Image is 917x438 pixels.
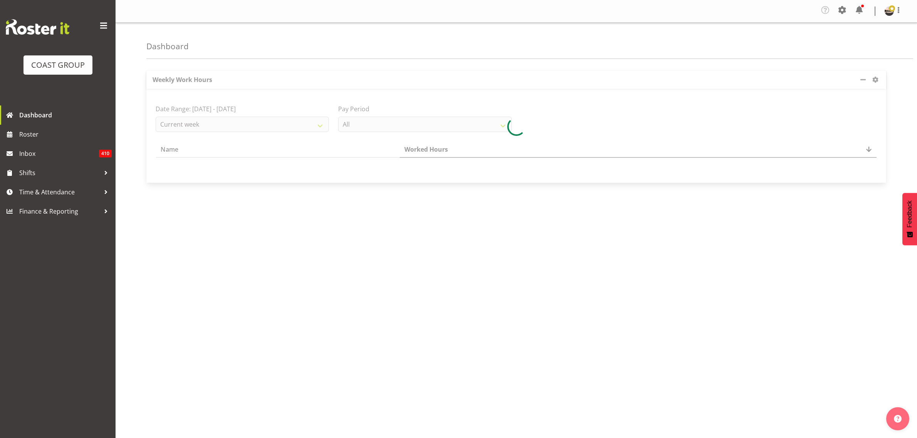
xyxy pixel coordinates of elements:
[6,19,69,35] img: Rosterit website logo
[99,150,112,157] span: 410
[19,148,99,159] span: Inbox
[146,42,189,51] h4: Dashboard
[19,129,112,140] span: Roster
[19,109,112,121] span: Dashboard
[885,7,894,16] img: oliver-denforddc9b330c7edf492af7a6959a6be0e48b.png
[894,415,902,423] img: help-xxl-2.png
[19,167,100,179] span: Shifts
[19,186,100,198] span: Time & Attendance
[902,193,917,245] button: Feedback - Show survey
[31,59,85,71] div: COAST GROUP
[19,206,100,217] span: Finance & Reporting
[906,201,913,227] span: Feedback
